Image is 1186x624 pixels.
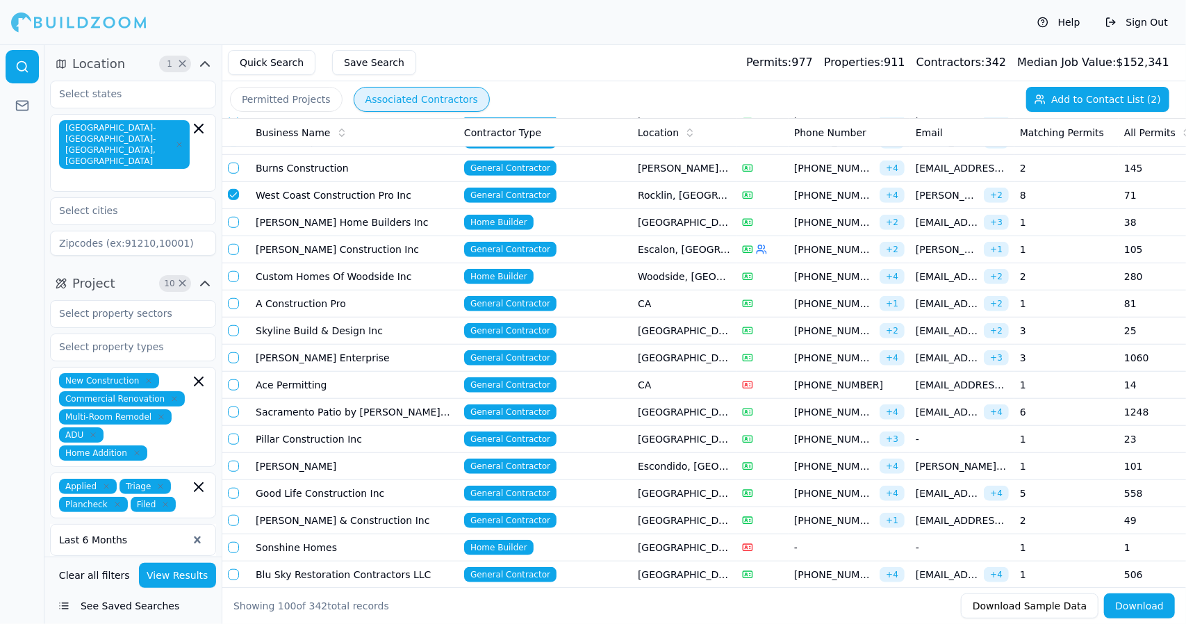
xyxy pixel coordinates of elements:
[464,540,534,555] span: Home Builder
[880,215,905,230] span: + 2
[177,280,188,287] span: Clear Project filters
[880,161,905,176] span: + 4
[794,568,874,582] span: [PHONE_NUMBER]
[59,120,190,169] span: [GEOGRAPHIC_DATA]-[GEOGRAPHIC_DATA]-[GEOGRAPHIC_DATA], [GEOGRAPHIC_DATA]
[354,87,490,112] button: Associated Contractors
[794,161,874,175] span: [PHONE_NUMBER]
[1014,290,1119,318] td: 1
[56,563,133,588] button: Clear all filters
[984,215,1009,230] span: + 3
[794,432,874,446] span: [PHONE_NUMBER]
[632,534,736,561] td: [GEOGRAPHIC_DATA], [GEOGRAPHIC_DATA]
[794,126,905,140] div: Phone Number
[250,453,459,480] td: [PERSON_NAME]
[464,513,557,528] span: General Contractor
[163,277,176,290] span: 10
[228,50,315,75] button: Quick Search
[50,231,216,256] input: Zipcodes (ex:91210,10001)
[916,459,1009,473] span: [PERSON_NAME][EMAIL_ADDRESS][DOMAIN_NAME]
[59,497,128,512] span: Plancheck
[59,479,117,494] span: Applied
[916,243,978,256] span: [PERSON_NAME][EMAIL_ADDRESS][DOMAIN_NAME]
[1020,126,1113,140] div: Matching Permits
[1014,263,1119,290] td: 2
[59,373,159,388] span: New Construction
[794,243,874,256] span: [PHONE_NUMBER]
[50,593,216,618] button: See Saved Searches
[984,242,1009,257] span: + 1
[250,507,459,534] td: [PERSON_NAME] & Construction Inc
[1014,318,1119,345] td: 3
[916,514,1009,527] span: [EMAIL_ADDRESS][DOMAIN_NAME]
[916,56,985,69] span: Contractors:
[916,126,1009,140] div: Email
[464,486,557,501] span: General Contractor
[464,188,557,203] span: General Contractor
[794,486,874,500] span: [PHONE_NUMBER]
[464,323,557,338] span: General Contractor
[984,269,1009,284] span: + 2
[139,563,217,588] button: View Results
[250,290,459,318] td: A Construction Pro
[250,209,459,236] td: [PERSON_NAME] Home Builders Inc
[1017,56,1116,69] span: Median Job Value:
[72,54,125,74] span: Location
[632,236,736,263] td: Escalon, [GEOGRAPHIC_DATA]
[794,324,874,338] span: [PHONE_NUMBER]
[72,274,115,293] span: Project
[794,215,874,229] span: [PHONE_NUMBER]
[1014,372,1119,399] td: 1
[880,459,905,474] span: + 4
[1014,480,1119,507] td: 5
[794,188,874,202] span: [PHONE_NUMBER]
[794,459,874,473] span: [PHONE_NUMBER]
[880,188,905,203] span: + 4
[794,351,874,365] span: [PHONE_NUMBER]
[1014,182,1119,209] td: 8
[984,188,1009,203] span: + 2
[120,479,171,494] span: Triage
[632,155,736,182] td: [PERSON_NAME], [GEOGRAPHIC_DATA]
[1014,236,1119,263] td: 1
[59,445,147,461] span: Home Addition
[250,561,459,589] td: Blu Sky Restoration Contractors LLC
[464,161,557,176] span: General Contractor
[51,301,198,326] input: Select property sectors
[256,126,453,140] div: Business Name
[789,534,910,561] td: -
[250,426,459,453] td: Pillar Construction Inc
[464,432,557,447] span: General Contractor
[51,334,198,359] input: Select property types
[1014,426,1119,453] td: 1
[984,350,1009,366] span: + 3
[1014,561,1119,589] td: 1
[50,272,216,295] button: Project10Clear Project filters
[880,513,905,528] span: + 1
[163,57,176,71] span: 1
[233,599,389,613] div: Showing of total records
[632,480,736,507] td: [GEOGRAPHIC_DATA], [GEOGRAPHIC_DATA]
[746,56,791,69] span: Permits:
[59,391,185,407] span: Commercial Renovation
[1014,209,1119,236] td: 1
[984,323,1009,338] span: + 2
[794,405,874,419] span: [PHONE_NUMBER]
[916,161,1009,175] span: [EMAIL_ADDRESS][DOMAIN_NAME]
[984,486,1009,501] span: + 4
[464,296,557,311] span: General Contractor
[250,372,459,399] td: Ace Permitting
[1030,11,1087,33] button: Help
[632,263,736,290] td: Woodside, [GEOGRAPHIC_DATA]
[1014,345,1119,372] td: 3
[51,198,198,223] input: Select cities
[250,480,459,507] td: Good Life Construction Inc
[1014,453,1119,480] td: 1
[464,350,557,366] span: General Contractor
[916,324,978,338] span: [EMAIL_ADDRESS][DOMAIN_NAME]
[1014,155,1119,182] td: 2
[464,242,557,257] span: General Contractor
[632,318,736,345] td: [GEOGRAPHIC_DATA], [GEOGRAPHIC_DATA]
[880,350,905,366] span: + 4
[51,81,198,106] input: Select states
[50,53,216,75] button: Location1Clear Location filters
